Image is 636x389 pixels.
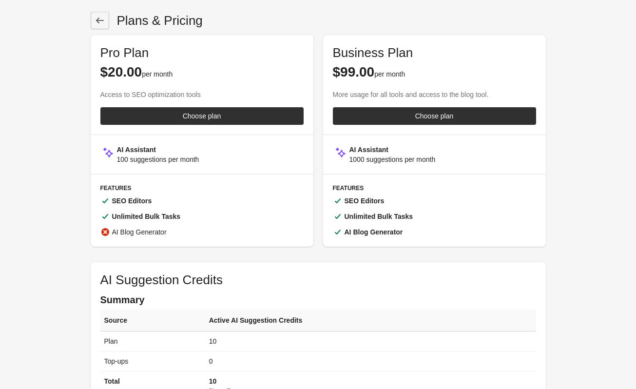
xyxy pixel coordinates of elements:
h1: AI Suggestion Credits [100,272,536,288]
td: 0 [205,351,536,371]
b: AI Assistant [117,146,156,154]
b: Unlimited Bulk Tasks [112,213,181,220]
p: Plans & Pricing [117,13,203,28]
img: MagicMinor-0c7ff6cd6e0e39933513fd390ee66b6c2ef63129d1617a7e6fa9320d2ce6cec8.svg [100,145,115,159]
span: More usage for all tools and access to the blog tool. [333,91,489,98]
div: per month [333,64,536,80]
div: Choose plan [183,112,221,120]
strong: 10 [209,377,217,385]
h2: Summary [100,295,536,305]
b: AI Blog Generator [345,228,403,236]
a: Choose plan [100,107,304,125]
a: Choose plan [333,107,536,125]
td: Plan [100,331,205,351]
div: AI Blog Generator [112,227,167,237]
img: MagicMinor-0c7ff6cd6e0e39933513fd390ee66b6c2ef63129d1617a7e6fa9320d2ce6cec8.svg [333,145,347,159]
th: Active AI Suggestion Credits [205,310,536,331]
div: 100 suggestions per month [117,155,199,164]
b: AI Assistant [349,146,388,154]
span: $20.00 [100,64,142,79]
span: Access to SEO optimization tools [100,91,201,98]
div: Choose plan [415,112,454,120]
b: Unlimited Bulk Tasks [345,213,413,220]
td: Top-ups [100,351,205,371]
span: Business Plan [333,45,413,60]
span: Pro Plan [100,45,149,60]
h3: Features [333,184,536,192]
span: $99.00 [333,64,375,79]
th: Source [100,310,205,331]
div: per month [100,64,304,80]
td: 10 [205,331,536,351]
div: 1000 suggestions per month [349,155,436,164]
b: SEO Editors [112,197,152,205]
h3: Features [100,184,304,192]
strong: Total [104,377,120,385]
b: SEO Editors [345,197,385,205]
